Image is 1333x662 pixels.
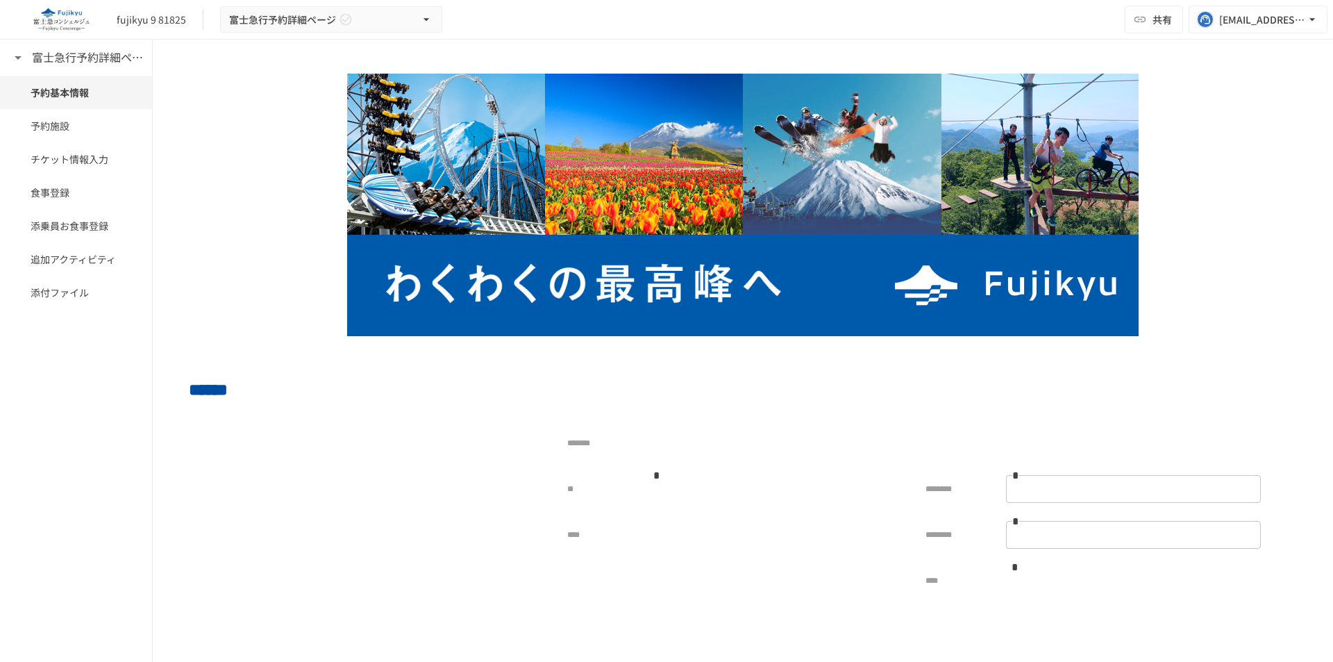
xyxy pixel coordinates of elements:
[31,218,121,233] span: 添乗員お食事登録
[220,6,442,33] button: 富士急行予約詳細ページ
[31,185,121,200] span: 食事登録
[31,151,121,167] span: チケット情報入力
[31,118,121,133] span: 予約施設
[31,85,121,100] span: 予約基本情報
[347,74,1139,336] img: aBYkLqpyozxcRUIzwTbdsAeJVhA2zmrFK2AAxN90RDr
[117,13,186,27] div: fujikyu 9 81825
[32,49,143,67] h6: 富士急行予約詳細ページ
[17,8,106,31] img: eQeGXtYPV2fEKIA3pizDiVdzO5gJTl2ahLbsPaD2E4R
[31,285,121,300] span: 添付ファイル
[1189,6,1327,33] button: [EMAIL_ADDRESS][DOMAIN_NAME]
[1152,12,1172,27] span: 共有
[229,11,336,28] span: 富士急行予約詳細ページ
[31,251,121,267] span: 追加アクティビティ
[1125,6,1183,33] button: 共有
[1219,11,1305,28] div: [EMAIL_ADDRESS][DOMAIN_NAME]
